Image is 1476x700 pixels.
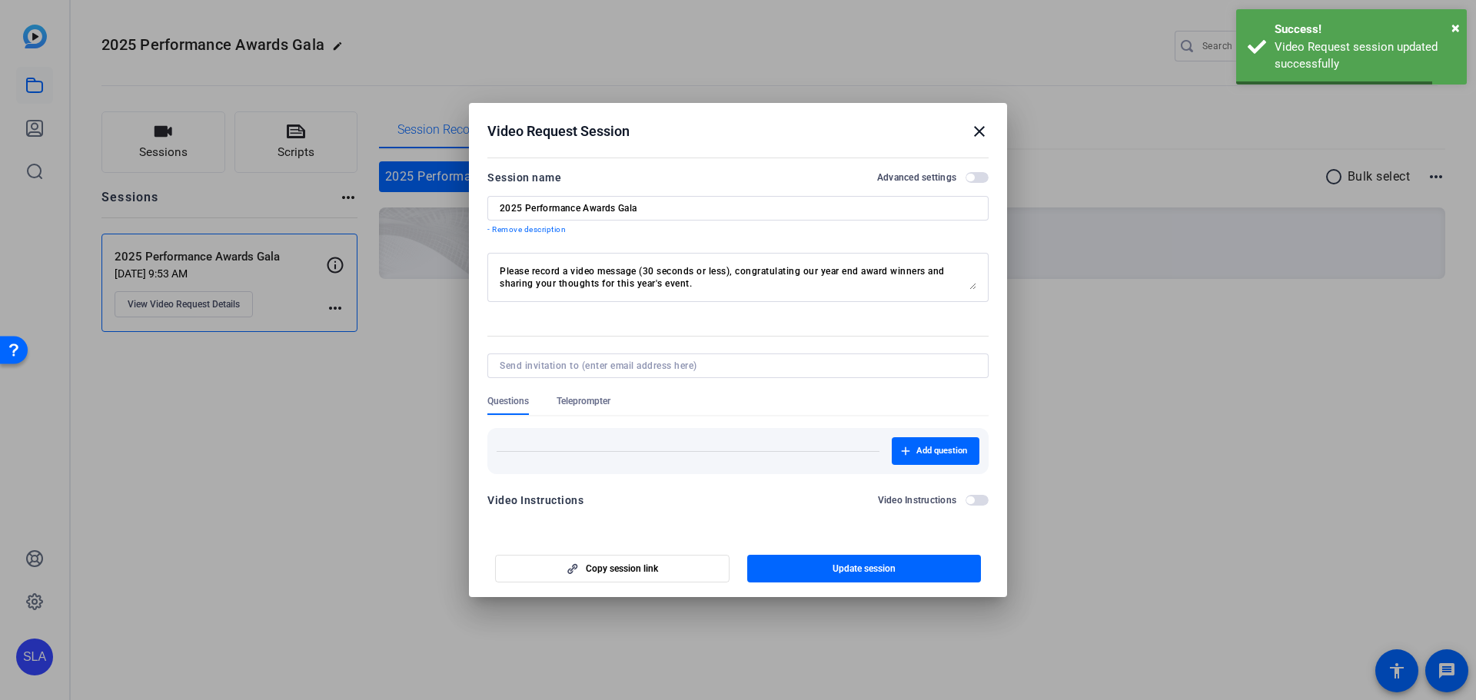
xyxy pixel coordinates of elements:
[1275,38,1455,73] div: Video Request session updated successfully
[495,555,730,582] button: Copy session link
[878,494,957,506] h2: Video Instructions
[833,562,896,575] span: Update session
[487,491,583,509] div: Video Instructions
[500,202,976,214] input: Enter Session Name
[487,395,529,407] span: Questions
[487,224,989,236] p: - Remove description
[892,437,979,465] button: Add question
[586,562,658,575] span: Copy session link
[1275,21,1455,38] div: Success!
[877,171,956,184] h2: Advanced settings
[747,555,982,582] button: Update session
[1451,18,1460,37] span: ×
[487,168,561,187] div: Session name
[916,445,967,457] span: Add question
[487,122,989,141] div: Video Request Session
[970,122,989,141] mat-icon: close
[557,395,610,407] span: Teleprompter
[500,360,970,372] input: Send invitation to (enter email address here)
[1451,16,1460,39] button: Close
